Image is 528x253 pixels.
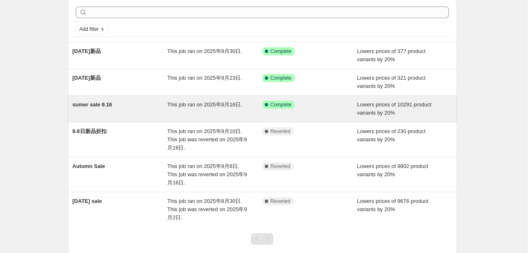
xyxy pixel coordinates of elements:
span: [DATE]新品 [73,75,101,81]
span: Lowers prices of 230 product variants by 20% [357,128,426,143]
span: Reverted [271,163,291,170]
nav: Pagination [251,233,273,245]
span: Complete [271,101,291,108]
span: This job ran on 2025年9月10日. This job was reverted on 2025年9月16日. [167,128,247,151]
span: Lowers prices of 321 product variants by 20% [357,75,426,89]
span: Complete [271,48,291,55]
span: 9.8日新品折扣 [73,128,107,134]
span: Autumn Sale [73,163,105,169]
span: [DATE] sale [73,198,102,204]
span: This job ran on 2025年9月8日. This job was reverted on 2025年9月16日. [167,163,247,186]
span: Reverted [271,198,291,205]
span: This job ran on 2025年9月23日. [167,75,242,81]
span: Reverted [271,128,291,135]
button: Add filter [76,24,109,34]
span: sumer sale 9.16 [73,101,112,108]
span: This job ran on 2025年9月30日. [167,48,242,54]
span: This job ran on 2025年9月16日. [167,101,242,108]
span: Lowers prices of 377 product variants by 20% [357,48,426,62]
span: Lowers prices of 9802 product variants by 20% [357,163,428,177]
span: Lowers prices of 10291 product variants by 20% [357,101,431,116]
span: Lowers prices of 9676 product variants by 20% [357,198,428,212]
span: Add filter [80,26,99,32]
span: [DATE]新品 [73,48,101,54]
span: Complete [271,75,291,81]
span: This job ran on 2025年8月30日. This job was reverted on 2025年9月2日. [167,198,247,221]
